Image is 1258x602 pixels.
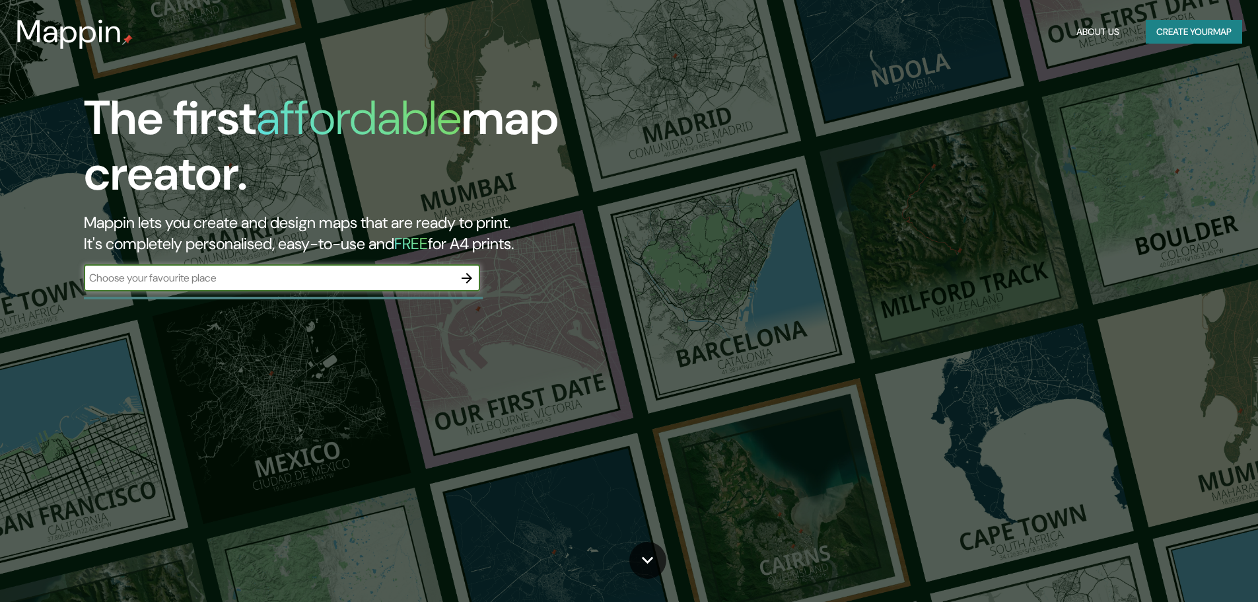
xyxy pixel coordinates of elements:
[122,34,133,45] img: mappin-pin
[84,270,454,285] input: Choose your favourite place
[1071,20,1125,44] button: About Us
[1146,20,1242,44] button: Create yourmap
[256,87,462,149] h1: affordable
[84,91,713,212] h1: The first map creator.
[16,13,122,50] h3: Mappin
[84,212,713,254] h2: Mappin lets you create and design maps that are ready to print. It's completely personalised, eas...
[394,233,428,254] h5: FREE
